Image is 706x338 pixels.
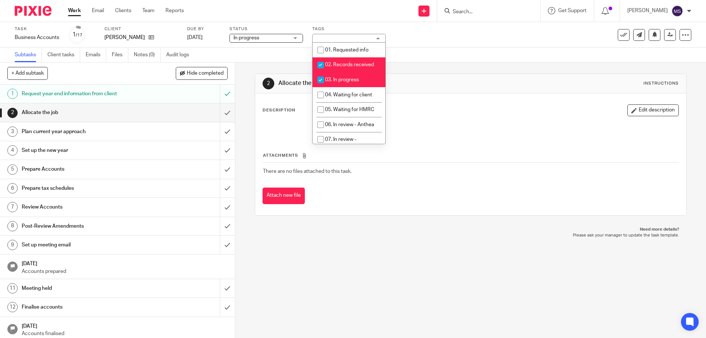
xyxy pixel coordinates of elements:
div: Business Accounts [15,34,59,41]
h1: [DATE] [22,321,228,330]
a: Work [68,7,81,14]
label: Due by [187,26,220,32]
div: 8 [7,221,18,231]
a: Reports [165,7,184,14]
a: Notes (0) [134,48,161,62]
a: Client tasks [47,48,80,62]
span: 02. Records received [325,62,374,67]
div: Instructions [643,81,679,86]
button: Attach new file [263,188,305,204]
span: 05. Waiting for HMRC [325,107,374,112]
h1: Allocate the job [278,79,486,87]
a: Clients [115,7,131,14]
img: Pixie [15,6,51,16]
span: [DATE] [187,35,203,40]
h1: Request year end information from client [22,88,149,99]
p: Accounts finalised [22,330,228,337]
span: 06. In review - Anthea [325,122,374,127]
p: [PERSON_NAME] [104,34,145,41]
span: There are no files attached to this task. [263,169,352,174]
a: Subtasks [15,48,42,62]
h1: Set up meeting email [22,239,149,250]
label: Client [104,26,178,32]
input: Search [452,9,518,15]
span: 01. Requested info [325,47,368,53]
p: Need more details? [262,227,679,232]
h1: [DATE] [22,258,228,267]
h1: Prepare Accounts [22,164,149,175]
h1: Review Accounts [22,202,149,213]
a: Team [142,7,154,14]
label: Status [229,26,303,32]
div: 2 [7,108,18,118]
p: Please ask your manager to update the task template. [262,232,679,238]
h1: Meeting held [22,283,149,294]
span: 07. In review - [PERSON_NAME] [317,137,358,150]
div: 7 [7,202,18,212]
h1: Plan current year approach [22,126,149,137]
span: 03. In progress [325,77,359,82]
a: Emails [86,48,106,62]
div: 11 [7,283,18,293]
a: Audit logs [166,48,195,62]
span: In progress [233,35,259,40]
a: Email [92,7,104,14]
label: Task [15,26,59,32]
h1: Finalise accounts [22,302,149,313]
p: Description [263,107,295,113]
h1: Allocate the job [22,107,149,118]
div: 1 [72,31,82,39]
small: /17 [76,33,82,37]
div: 12 [7,302,18,312]
div: 1 [7,89,18,99]
p: [PERSON_NAME] [627,7,668,14]
button: + Add subtask [7,67,48,79]
div: 2 [263,78,274,89]
div: 5 [7,164,18,175]
span: Attachments [263,153,298,157]
img: svg%3E [671,5,683,17]
label: Tags [312,26,386,32]
p: Accounts prepared [22,268,228,275]
div: 3 [7,127,18,137]
div: 6 [7,183,18,193]
div: 4 [7,145,18,156]
h1: Post-Review Amendments [22,221,149,232]
button: Hide completed [176,67,228,79]
h1: Set up the new year [22,145,149,156]
div: 9 [7,240,18,250]
button: Edit description [627,104,679,116]
span: 04. Waiting for client [325,92,372,97]
span: Hide completed [187,71,224,77]
a: Files [112,48,128,62]
h1: Prepare tax schedules [22,183,149,194]
span: Get Support [558,8,586,13]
